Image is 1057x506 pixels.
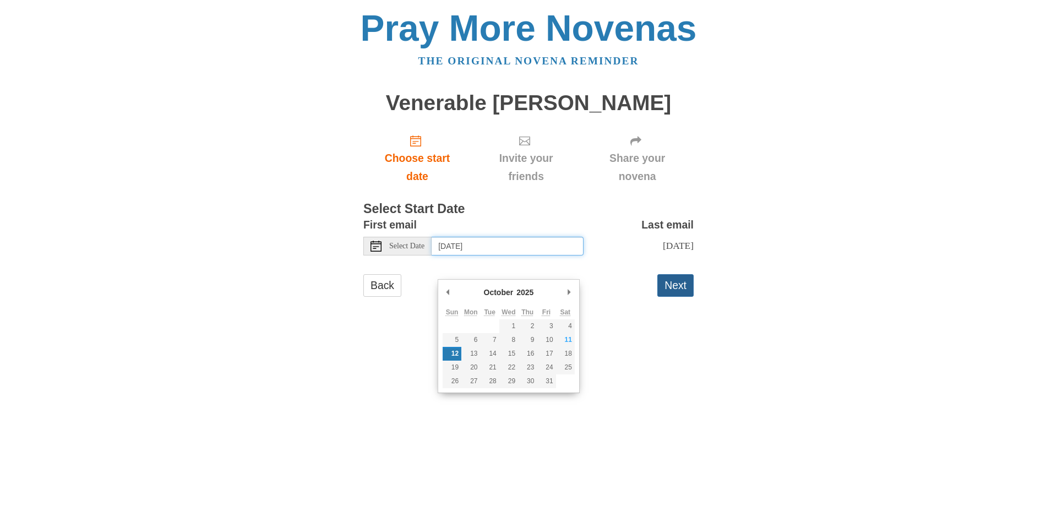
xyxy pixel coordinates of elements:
label: First email [363,216,417,234]
button: 11 [556,333,575,347]
abbr: Wednesday [502,308,515,316]
button: 15 [499,347,518,361]
button: 5 [443,333,461,347]
abbr: Sunday [446,308,459,316]
span: Share your novena [592,149,683,186]
span: Select Date [389,242,424,250]
button: 14 [481,347,499,361]
button: Previous Month [443,284,454,301]
button: 3 [537,319,555,333]
a: Choose start date [363,126,471,191]
button: 9 [518,333,537,347]
button: 21 [481,361,499,374]
button: 7 [481,333,499,347]
button: 2 [518,319,537,333]
div: Click "Next" to confirm your start date first. [581,126,694,191]
button: 1 [499,319,518,333]
button: 27 [461,374,480,388]
button: 26 [443,374,461,388]
abbr: Thursday [521,308,533,316]
button: Next Month [564,284,575,301]
abbr: Tuesday [484,308,495,316]
a: The original novena reminder [418,55,639,67]
button: 31 [537,374,555,388]
button: 19 [443,361,461,374]
button: 30 [518,374,537,388]
span: Invite your friends [482,149,570,186]
a: Pray More Novenas [361,8,697,48]
button: 18 [556,347,575,361]
button: 22 [499,361,518,374]
input: Use the arrow keys to pick a date [432,237,584,255]
button: 10 [537,333,555,347]
button: 4 [556,319,575,333]
h3: Select Start Date [363,202,694,216]
abbr: Saturday [560,308,570,316]
div: October [482,284,515,301]
button: 6 [461,333,480,347]
button: 8 [499,333,518,347]
span: [DATE] [663,240,694,251]
button: 25 [556,361,575,374]
button: 20 [461,361,480,374]
a: Back [363,274,401,297]
button: 12 [443,347,461,361]
div: 2025 [515,284,535,301]
button: 24 [537,361,555,374]
button: 17 [537,347,555,361]
span: Choose start date [374,149,460,186]
button: 16 [518,347,537,361]
button: 13 [461,347,480,361]
abbr: Friday [542,308,551,316]
button: 23 [518,361,537,374]
button: Next [657,274,694,297]
div: Click "Next" to confirm your start date first. [471,126,581,191]
button: 29 [499,374,518,388]
abbr: Monday [464,308,478,316]
label: Last email [641,216,694,234]
h1: Venerable [PERSON_NAME] [363,91,694,115]
button: 28 [481,374,499,388]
